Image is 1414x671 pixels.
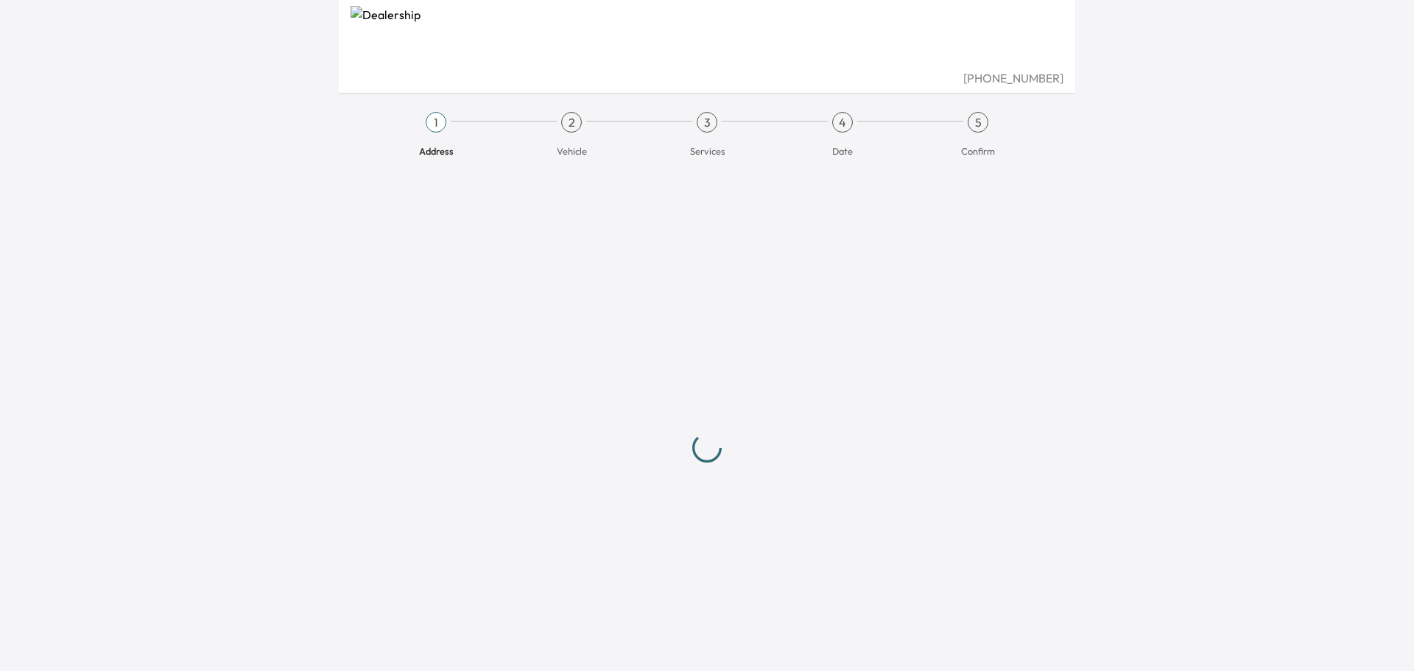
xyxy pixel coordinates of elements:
div: 3 [697,112,717,133]
span: Services [690,144,725,158]
div: 1 [426,112,446,133]
div: 4 [832,112,853,133]
span: Vehicle [557,144,587,158]
span: Address [419,144,454,158]
div: 5 [968,112,988,133]
span: Confirm [961,144,995,158]
img: Dealership [351,6,1063,69]
div: 2 [561,112,582,133]
div: [PHONE_NUMBER] [351,69,1063,87]
span: Date [832,144,853,158]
